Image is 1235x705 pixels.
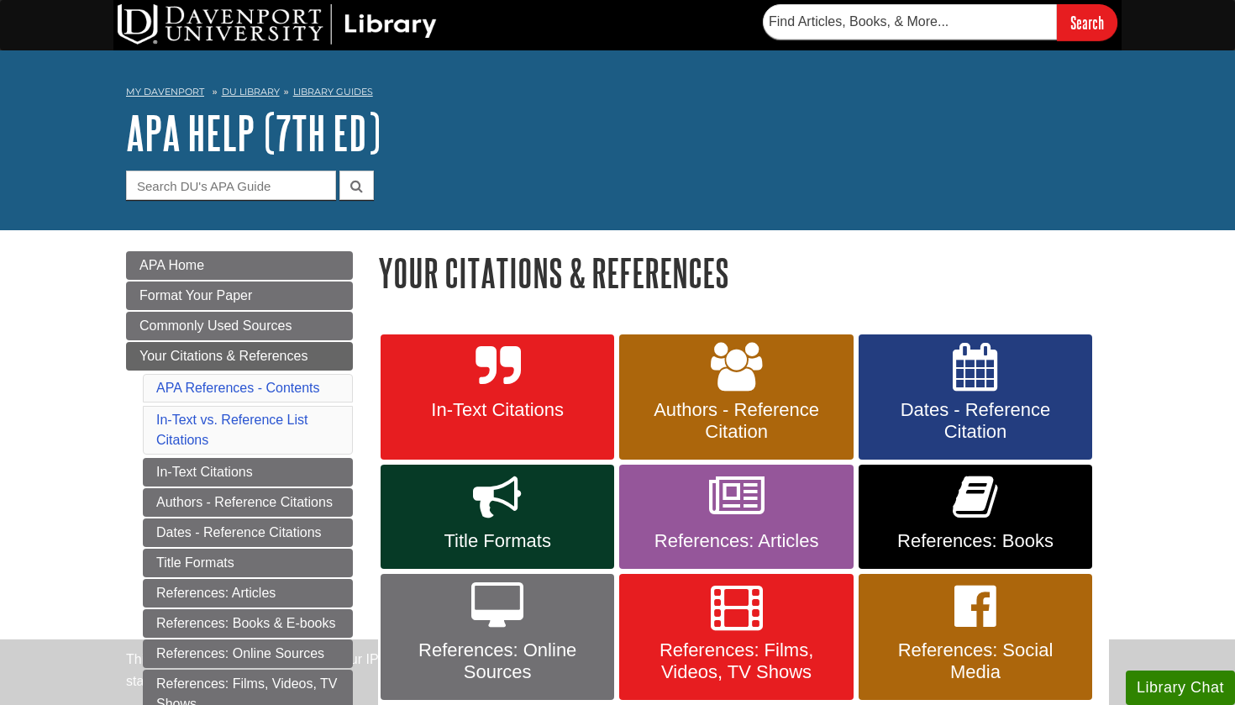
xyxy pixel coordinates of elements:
span: Authors - Reference Citation [632,399,840,443]
a: Title Formats [381,465,614,569]
span: References: Online Sources [393,639,602,683]
input: Search [1057,4,1117,40]
form: Searches DU Library's articles, books, and more [763,4,1117,40]
a: References: Articles [619,465,853,569]
a: Dates - Reference Citations [143,518,353,547]
a: References: Books [859,465,1092,569]
span: Your Citations & References [139,349,307,363]
span: In-Text Citations [393,399,602,421]
a: Authors - Reference Citations [143,488,353,517]
a: Dates - Reference Citation [859,334,1092,460]
img: DU Library [118,4,437,45]
a: References: Social Media [859,574,1092,700]
a: In-Text Citations [381,334,614,460]
a: References: Online Sources [143,639,353,668]
span: References: Films, Videos, TV Shows [632,639,840,683]
a: APA Home [126,251,353,280]
nav: breadcrumb [126,81,1109,108]
a: References: Films, Videos, TV Shows [619,574,853,700]
a: Format Your Paper [126,281,353,310]
input: Find Articles, Books, & More... [763,4,1057,39]
span: Commonly Used Sources [139,318,292,333]
a: Authors - Reference Citation [619,334,853,460]
input: Search DU's APA Guide [126,171,336,200]
h1: Your Citations & References [378,251,1109,294]
a: Library Guides [293,86,373,97]
span: References: Social Media [871,639,1080,683]
a: In-Text Citations [143,458,353,487]
span: References: Books [871,530,1080,552]
span: Format Your Paper [139,288,252,303]
a: DU Library [222,86,280,97]
span: References: Articles [632,530,840,552]
a: Title Formats [143,549,353,577]
a: My Davenport [126,85,204,99]
a: In-Text vs. Reference List Citations [156,413,308,447]
a: APA References - Contents [156,381,319,395]
span: Title Formats [393,530,602,552]
span: APA Home [139,258,204,272]
button: Library Chat [1126,671,1235,705]
a: References: Books & E-books [143,609,353,638]
span: Dates - Reference Citation [871,399,1080,443]
a: Commonly Used Sources [126,312,353,340]
a: References: Articles [143,579,353,608]
a: Your Citations & References [126,342,353,371]
a: References: Online Sources [381,574,614,700]
a: APA Help (7th Ed) [126,107,381,159]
